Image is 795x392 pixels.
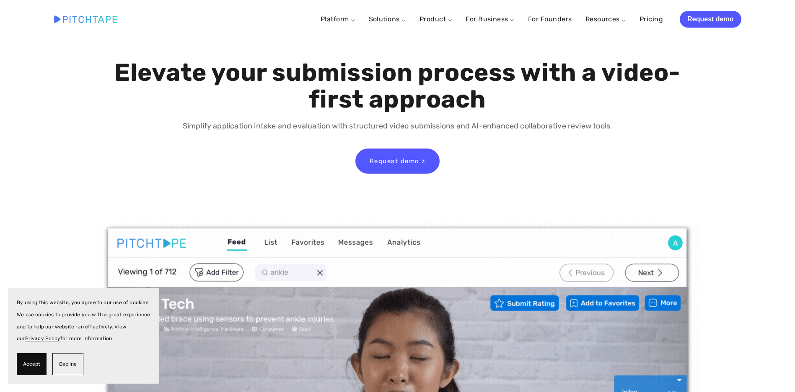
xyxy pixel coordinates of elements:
[321,15,355,23] a: Platform ⌵
[640,12,663,27] a: Pricing
[23,358,40,370] span: Accept
[17,353,47,375] button: Accept
[25,336,61,341] a: Privacy Policy
[369,15,406,23] a: Solutions ⌵
[112,59,683,113] h1: Elevate your submission process with a video-first approach
[59,358,77,370] span: Decline
[52,353,83,375] button: Decline
[8,288,159,384] section: Cookie banner
[112,120,683,132] p: Simplify application intake and evaluation with structured video submissions and AI-enhanced coll...
[420,15,452,23] a: Product ⌵
[355,149,440,174] a: Request demo >
[753,352,795,392] iframe: Chat Widget
[585,15,626,23] a: Resources ⌵
[528,12,572,27] a: For Founders
[17,297,151,345] p: By using this website, you agree to our use of cookies. We use cookies to provide you with a grea...
[466,15,515,23] a: For Business ⌵
[54,15,117,23] img: Pitchtape | Video Submission Management Software
[680,11,741,28] a: Request demo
